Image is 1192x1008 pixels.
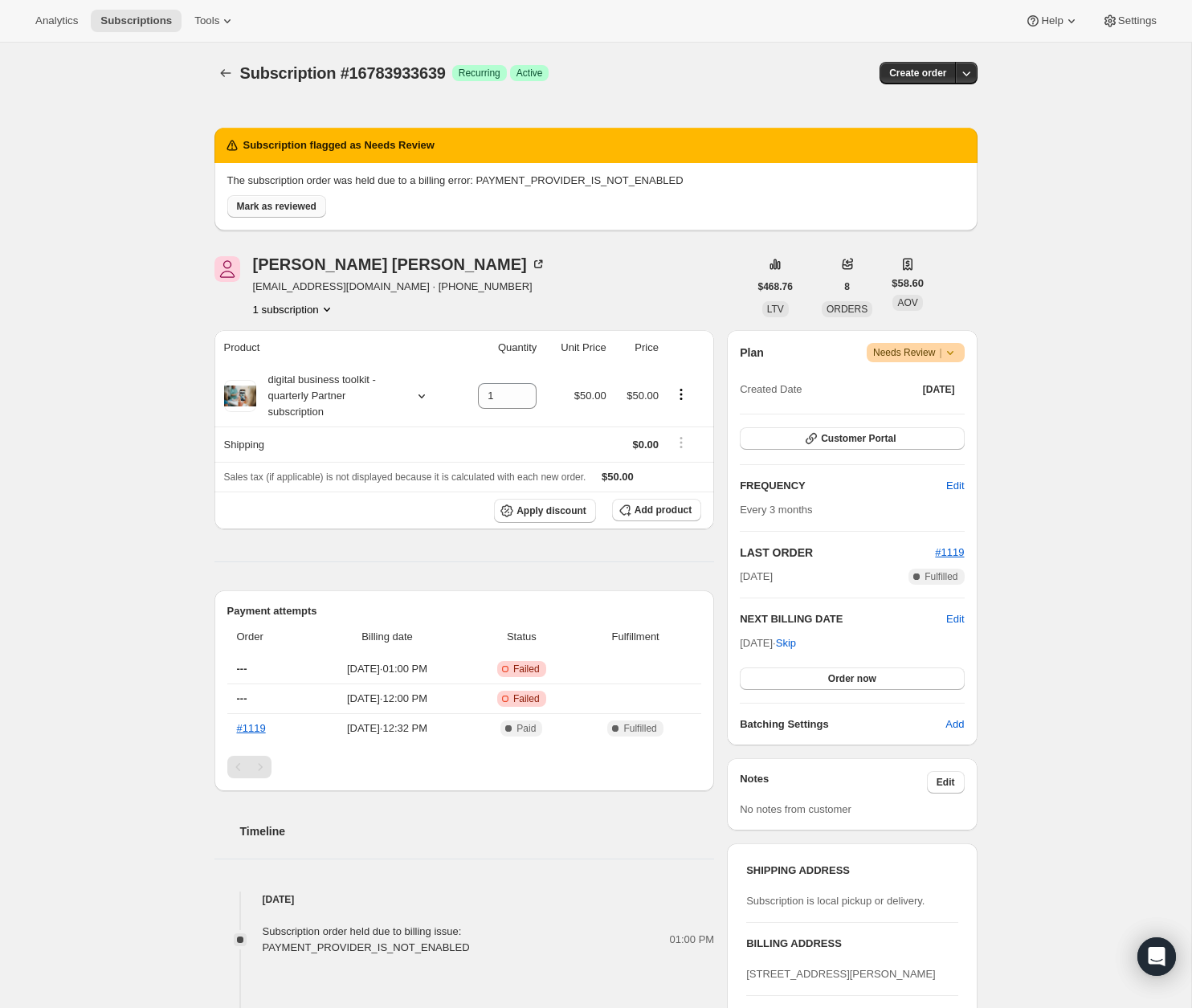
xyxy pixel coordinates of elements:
button: Edit [927,771,965,794]
button: Help [1015,10,1088,32]
button: 8 [835,275,859,298]
span: Add [945,716,964,733]
span: [DATE] [740,569,773,585]
span: Subscriptions [100,14,172,27]
button: Product actions [668,386,694,403]
button: #1119 [935,545,964,561]
span: Paid [516,722,536,735]
span: [EMAIL_ADDRESS][DOMAIN_NAME] · [PHONE_NUMBER] [253,279,546,295]
span: Add product [635,504,692,516]
span: Mark as reviewed [237,200,316,213]
span: 8 [844,280,850,293]
th: Product [214,330,456,365]
span: [DATE] · [740,637,796,649]
span: Subscription order held due to billing issue: PAYMENT_PROVIDER_IS_NOT_ENABLED [263,925,470,953]
span: Failed [513,663,540,675]
span: [DATE] · 12:32 PM [310,720,463,737]
span: [STREET_ADDRESS][PERSON_NAME] [746,968,936,980]
span: Fulfilled [623,722,656,735]
span: Failed [513,692,540,705]
span: LTV [767,304,784,315]
button: [DATE] [913,378,965,401]
button: Product actions [253,301,335,317]
span: AOV [897,297,917,308]
button: Edit [937,473,974,499]
span: [DATE] · 01:00 PM [310,661,463,677]
div: Open Intercom Messenger [1137,937,1176,976]
span: $50.00 [574,390,606,402]
h3: SHIPPING ADDRESS [746,863,957,879]
th: Unit Price [541,330,610,365]
button: Edit [946,611,964,627]
span: $50.00 [602,471,634,483]
span: Skip [776,635,796,651]
h2: Plan [740,345,764,361]
a: #1119 [237,722,266,734]
span: [DATE] · 12:00 PM [310,691,463,707]
span: Every 3 months [740,504,812,516]
button: Create order [880,62,956,84]
span: Edit [937,776,955,789]
span: $0.00 [632,439,659,451]
button: Customer Portal [740,427,964,450]
span: No notes from customer [740,803,851,815]
span: Order now [828,672,876,685]
h2: FREQUENCY [740,478,946,494]
span: ORDERS [827,304,867,315]
nav: Pagination [227,756,702,778]
span: | [939,346,941,359]
span: Recurring [459,67,500,80]
button: Apply discount [494,499,596,523]
div: digital business toolkit - quarterly Partner subscription [256,372,401,420]
h3: BILLING ADDRESS [746,936,957,952]
span: Create order [889,67,946,80]
span: Analytics [35,14,78,27]
span: Help [1041,14,1063,27]
p: The subscription order was held due to a billing error: PAYMENT_PROVIDER_IS_NOT_ENABLED [227,173,965,189]
h2: LAST ORDER [740,545,935,561]
span: Created Date [740,382,802,398]
a: #1119 [935,546,964,558]
span: Apply discount [516,504,586,517]
button: Settings [1092,10,1166,32]
th: Order [227,619,306,655]
button: Add [936,712,974,737]
button: Shipping actions [668,434,694,451]
span: Needs Review [873,345,958,361]
button: Add product [612,499,701,521]
h2: Payment attempts [227,603,702,619]
span: Terah Curry [214,256,240,282]
span: Subscription #16783933639 [240,64,446,82]
span: Fulfilled [925,570,957,583]
span: $50.00 [627,390,659,402]
span: [DATE] [923,383,955,396]
button: Analytics [26,10,88,32]
th: Price [611,330,663,365]
span: Settings [1118,14,1157,27]
h3: Notes [740,771,927,794]
span: --- [237,692,247,704]
span: Billing date [310,629,463,645]
span: $468.76 [758,280,793,293]
button: Subscriptions [214,62,237,84]
h2: NEXT BILLING DATE [740,611,946,627]
button: Subscriptions [91,10,182,32]
h2: Timeline [240,823,715,839]
button: Order now [740,667,964,690]
button: $468.76 [749,275,802,298]
span: $58.60 [892,275,924,292]
h2: Subscription flagged as Needs Review [243,137,435,153]
span: Customer Portal [821,432,896,445]
span: --- [237,663,247,675]
h6: Batching Settings [740,716,945,733]
span: 01:00 PM [670,932,715,948]
button: Tools [185,10,245,32]
div: [PERSON_NAME] [PERSON_NAME] [253,256,546,272]
span: Active [516,67,543,80]
span: Edit [946,478,964,494]
th: Shipping [214,426,456,462]
span: Status [474,629,570,645]
th: Quantity [455,330,541,365]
